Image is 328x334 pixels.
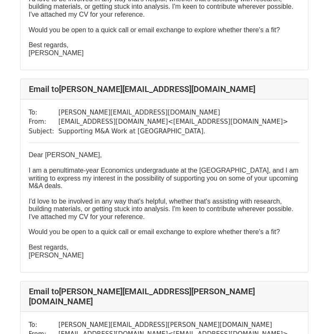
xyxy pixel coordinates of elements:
[29,108,58,117] td: To:
[58,108,288,117] td: [PERSON_NAME][EMAIL_ADDRESS][DOMAIN_NAME]
[58,127,288,136] td: Supporting M&A Work at [GEOGRAPHIC_DATA].
[58,117,288,127] td: [EMAIL_ADDRESS][DOMAIN_NAME] < [EMAIL_ADDRESS][DOMAIN_NAME] >
[29,117,58,127] td: From:
[58,320,288,330] td: [PERSON_NAME][EMAIL_ADDRESS][PERSON_NAME][DOMAIN_NAME]
[29,286,300,306] h4: Email to [PERSON_NAME][EMAIL_ADDRESS][PERSON_NAME][DOMAIN_NAME]
[29,151,300,259] p: Dear [PERSON_NAME], I am a penultimate-year Economics undergraduate at the [GEOGRAPHIC_DATA], and...
[29,320,58,330] td: To:
[286,294,328,334] iframe: Chat Widget
[29,127,58,136] td: Subject:
[29,84,300,94] h4: Email to [PERSON_NAME][EMAIL_ADDRESS][DOMAIN_NAME]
